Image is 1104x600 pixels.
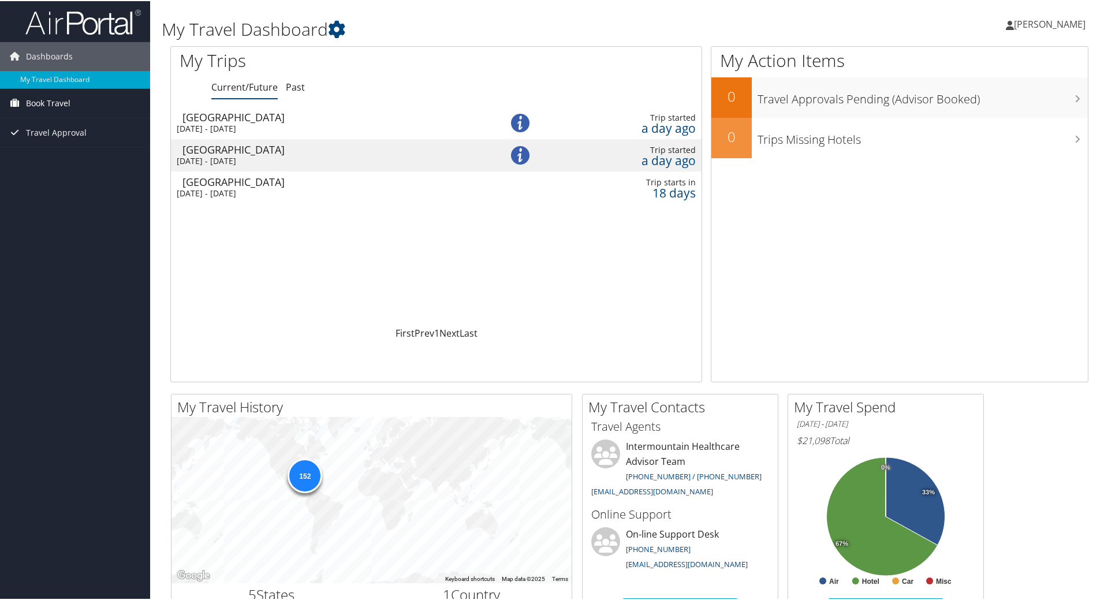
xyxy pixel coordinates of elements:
[881,463,890,470] tspan: 0%
[434,326,439,338] a: 1
[564,187,696,197] div: 18 days
[564,154,696,165] div: a day ago
[711,76,1088,117] a: 0Travel Approvals Pending (Advisor Booked)
[711,117,1088,157] a: 0Trips Missing Hotels
[797,433,975,446] h6: Total
[552,575,568,581] a: Terms (opens in new tab)
[711,85,752,105] h2: 0
[162,16,785,40] h1: My Travel Dashboard
[182,176,476,186] div: [GEOGRAPHIC_DATA]
[588,396,778,416] h2: My Travel Contacts
[797,418,975,428] h6: [DATE] - [DATE]
[177,155,471,165] div: [DATE] - [DATE]
[26,88,70,117] span: Book Travel
[26,41,73,70] span: Dashboards
[585,526,775,573] li: On-line Support Desk
[174,567,212,582] img: Google
[180,47,472,72] h1: My Trips
[564,176,696,187] div: Trip starts in
[758,84,1088,106] h3: Travel Approvals Pending (Advisor Booked)
[182,143,476,154] div: [GEOGRAPHIC_DATA]
[626,558,748,568] a: [EMAIL_ADDRESS][DOMAIN_NAME]
[626,470,762,480] a: [PHONE_NUMBER] / [PHONE_NUMBER]
[460,326,478,338] a: Last
[182,111,476,121] div: [GEOGRAPHIC_DATA]
[177,187,471,197] div: [DATE] - [DATE]
[829,576,839,584] text: Air
[177,122,471,133] div: [DATE] - [DATE]
[564,122,696,132] div: a day ago
[626,543,691,553] a: [PHONE_NUMBER]
[936,576,952,584] text: Misc
[836,539,848,546] tspan: 67%
[564,111,696,122] div: Trip started
[902,576,913,584] text: Car
[211,80,278,92] a: Current/Future
[862,576,879,584] text: Hotel
[396,326,415,338] a: First
[585,438,775,500] li: Intermountain Healthcare Advisor Team
[439,326,460,338] a: Next
[415,326,434,338] a: Prev
[177,396,572,416] h2: My Travel History
[564,144,696,154] div: Trip started
[591,418,769,434] h3: Travel Agents
[174,567,212,582] a: Open this area in Google Maps (opens a new window)
[26,117,87,146] span: Travel Approval
[1006,6,1097,40] a: [PERSON_NAME]
[502,575,545,581] span: Map data ©2025
[591,505,769,521] h3: Online Support
[25,8,141,35] img: airportal-logo.png
[511,113,529,131] img: alert-flat-solid-info.png
[1014,17,1086,29] span: [PERSON_NAME]
[922,488,935,495] tspan: 33%
[797,433,830,446] span: $21,098
[711,126,752,146] h2: 0
[445,574,495,582] button: Keyboard shortcuts
[711,47,1088,72] h1: My Action Items
[591,485,713,495] a: [EMAIL_ADDRESS][DOMAIN_NAME]
[794,396,983,416] h2: My Travel Spend
[286,80,305,92] a: Past
[511,145,529,163] img: alert-flat-solid-info.png
[758,125,1088,147] h3: Trips Missing Hotels
[288,457,322,492] div: 152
